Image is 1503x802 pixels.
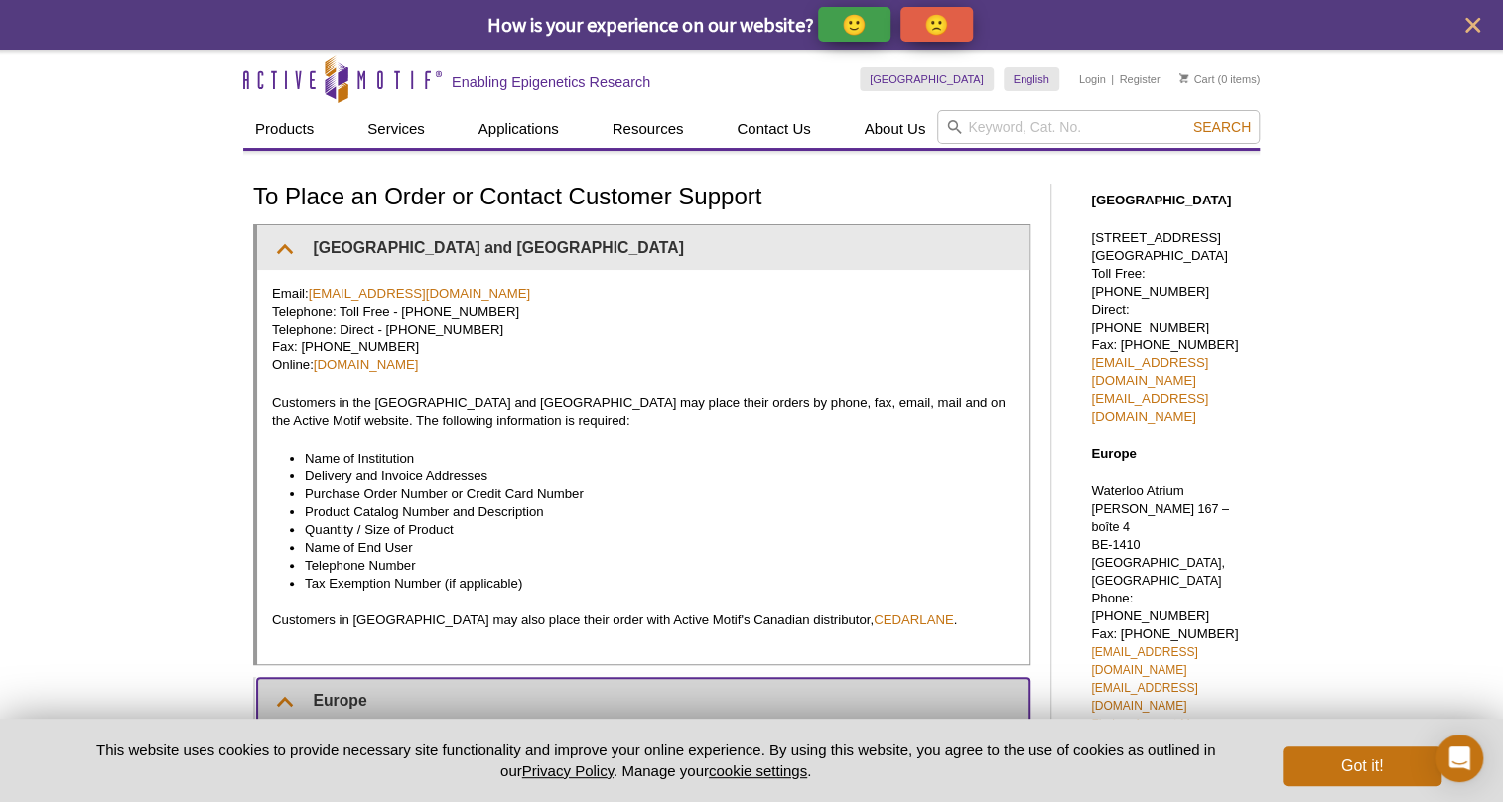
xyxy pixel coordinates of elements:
p: 🙁 [924,12,949,37]
a: [EMAIL_ADDRESS][DOMAIN_NAME] [1091,391,1208,424]
a: [EMAIL_ADDRESS][DOMAIN_NAME] [309,286,531,301]
summary: [GEOGRAPHIC_DATA] and [GEOGRAPHIC_DATA] [257,225,1029,270]
a: [DOMAIN_NAME] [314,357,419,372]
summary: Europe [257,678,1029,723]
li: Name of End User [305,539,995,557]
a: [EMAIL_ADDRESS][DOMAIN_NAME] [1091,355,1208,388]
a: [EMAIL_ADDRESS][DOMAIN_NAME] [1091,645,1197,677]
a: CEDARLANE [874,612,954,627]
li: Purchase Order Number or Credit Card Number [305,485,995,503]
img: Your Cart [1179,73,1188,83]
strong: Europe [1091,446,1136,461]
a: Login [1079,72,1106,86]
span: [PERSON_NAME] 167 – boîte 4 BE-1410 [GEOGRAPHIC_DATA], [GEOGRAPHIC_DATA] [1091,502,1229,588]
li: Telephone Number [305,557,995,575]
li: Tax Exemption Number (if applicable) [305,575,995,593]
p: [STREET_ADDRESS] [GEOGRAPHIC_DATA] Toll Free: [PHONE_NUMBER] Direct: [PHONE_NUMBER] Fax: [PHONE_N... [1091,229,1250,426]
span: How is your experience on our website? [487,12,814,37]
a: Products [243,110,326,148]
a: Services [355,110,437,148]
div: Open Intercom Messenger [1435,735,1483,782]
li: Product Catalog Number and Description [305,503,995,521]
a: [GEOGRAPHIC_DATA] [860,67,994,91]
a: English [1004,67,1059,91]
a: Register [1119,72,1160,86]
p: This website uses cookies to provide necessary site functionality and improve your online experie... [62,739,1250,781]
h1: To Place an Order or Contact Customer Support [253,184,1030,212]
li: Name of Institution [305,450,995,468]
a: Applications [467,110,571,148]
button: Got it! [1283,746,1441,786]
a: Cart [1179,72,1214,86]
p: Email: Telephone: Toll Free - [PHONE_NUMBER] Telephone: Direct - [PHONE_NUMBER] Fax: [PHONE_NUMBE... [272,285,1015,374]
strong: [GEOGRAPHIC_DATA] [1091,193,1231,207]
p: Customers in the [GEOGRAPHIC_DATA] and [GEOGRAPHIC_DATA] may place their orders by phone, fax, em... [272,394,1015,430]
p: Customers in [GEOGRAPHIC_DATA] may also place their order with Active Motif's Canadian distributo... [272,611,1015,629]
span: Search [1193,119,1251,135]
a: About Us [853,110,938,148]
p: Waterloo Atrium Phone: [PHONE_NUMBER] Fax: [PHONE_NUMBER] [1091,482,1250,733]
li: | [1111,67,1114,91]
a: Resources [601,110,696,148]
input: Keyword, Cat. No. [937,110,1260,144]
li: Quantity / Size of Product [305,521,995,539]
a: [EMAIL_ADDRESS][DOMAIN_NAME] [1091,681,1197,713]
li: (0 items) [1179,67,1260,91]
button: Search [1187,118,1257,136]
p: 🙂 [842,12,867,37]
button: cookie settings [709,762,807,779]
a: Contact Us [725,110,822,148]
h2: Enabling Epigenetics Research [452,73,650,91]
li: Delivery and Invoice Addresses [305,468,995,485]
a: Privacy Policy [522,762,614,779]
button: close [1460,13,1485,38]
a: Find an Account Manager [1091,717,1227,731]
